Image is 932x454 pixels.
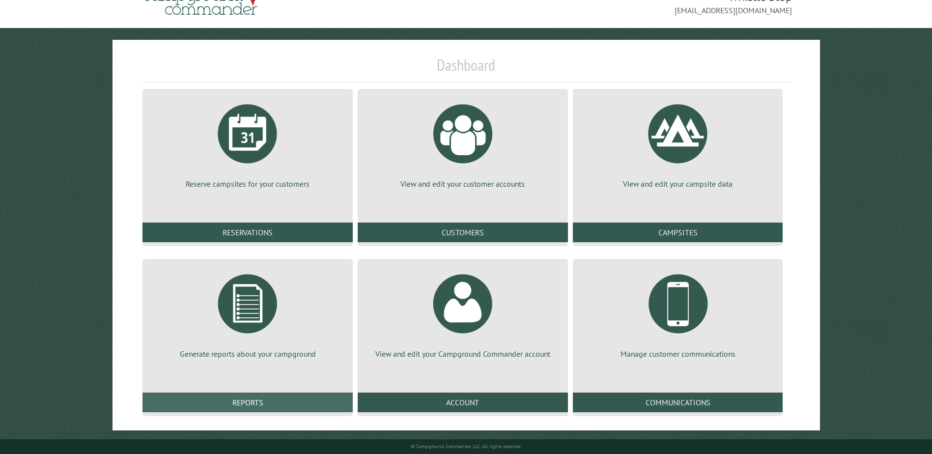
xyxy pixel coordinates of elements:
a: Reports [142,393,353,412]
a: Reservations [142,223,353,242]
p: Manage customer communications [585,348,771,359]
a: Campsites [573,223,783,242]
p: View and edit your campsite data [585,178,771,189]
p: View and edit your Campground Commander account [369,348,556,359]
a: Communications [573,393,783,412]
a: Manage customer communications [585,267,771,359]
a: Reserve campsites for your customers [154,97,341,189]
p: Generate reports about your campground [154,348,341,359]
p: Reserve campsites for your customers [154,178,341,189]
p: View and edit your customer accounts [369,178,556,189]
a: View and edit your Campground Commander account [369,267,556,359]
a: View and edit your customer accounts [369,97,556,189]
small: © Campground Commander LLC. All rights reserved. [411,443,522,450]
a: Customers [358,223,568,242]
a: Generate reports about your campground [154,267,341,359]
h1: Dashboard [140,56,791,83]
a: View and edit your campsite data [585,97,771,189]
a: Account [358,393,568,412]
